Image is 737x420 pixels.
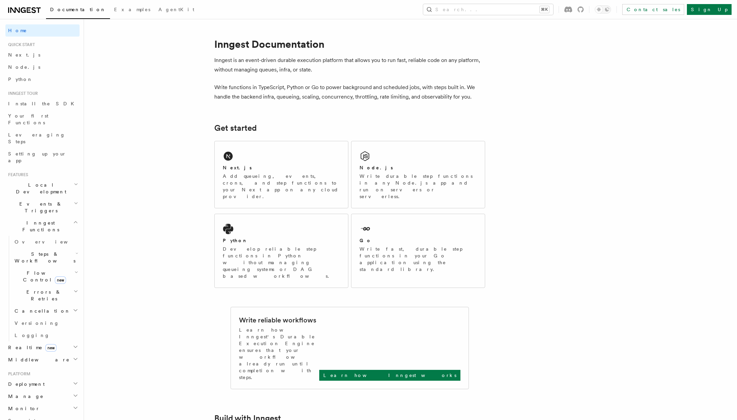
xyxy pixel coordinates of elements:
span: new [45,344,57,352]
p: Develop reliable step functions in Python without managing queueing systems or DAG based workflows. [223,246,340,279]
a: Setting up your app [5,148,80,167]
p: Write functions in TypeScript, Python or Go to power background and scheduled jobs, with steps bu... [214,83,485,102]
span: Node.js [8,64,40,70]
a: Next.jsAdd queueing, events, crons, and step functions to your Next app on any cloud provider. [214,141,348,208]
a: Your first Functions [5,110,80,129]
a: Install the SDK [5,98,80,110]
button: Steps & Workflows [12,248,80,267]
h2: Write reliable workflows [239,315,316,325]
a: Leveraging Steps [5,129,80,148]
span: Features [5,172,28,177]
span: Python [8,77,33,82]
p: Inngest is an event-driven durable execution platform that allows you to run fast, reliable code ... [214,56,485,75]
p: Write fast, durable step functions in your Go application using the standard library. [360,246,477,273]
span: new [55,276,66,284]
button: Middleware [5,354,80,366]
p: Add queueing, events, crons, and step functions to your Next app on any cloud provider. [223,173,340,200]
a: Learn how Inngest works [319,370,460,381]
button: Search...⌘K [423,4,553,15]
a: Node.jsWrite durable step functions in any Node.js app and run on servers or serverless. [351,141,485,208]
span: Versioning [15,320,59,326]
kbd: ⌘K [540,6,549,13]
span: Realtime [5,344,57,351]
p: Write durable step functions in any Node.js app and run on servers or serverless. [360,173,477,200]
a: AgentKit [154,2,198,18]
a: Documentation [46,2,110,19]
button: Manage [5,390,80,402]
h1: Inngest Documentation [214,38,485,50]
a: Home [5,24,80,37]
span: Manage [5,393,44,400]
a: Next.js [5,49,80,61]
a: Python [5,73,80,85]
span: Next.js [8,52,40,58]
span: AgentKit [158,7,194,12]
div: Inngest Functions [5,236,80,341]
span: Middleware [5,356,70,363]
h2: Node.js [360,164,393,171]
a: Contact sales [622,4,684,15]
span: Home [8,27,27,34]
p: Learn how Inngest works [323,372,456,379]
a: PythonDevelop reliable step functions in Python without managing queueing systems or DAG based wo... [214,214,348,288]
span: Inngest tour [5,91,38,96]
span: Events & Triggers [5,201,74,214]
span: Steps & Workflows [12,251,75,264]
h2: Next.js [223,164,252,171]
span: Logging [15,333,50,338]
button: Flow Controlnew [12,267,80,286]
a: Logging [12,329,80,341]
p: Learn how Inngest's Durable Execution Engine ensures that your workflow already run until complet... [239,327,319,381]
button: Realtimenew [5,341,80,354]
span: Examples [114,7,150,12]
button: Cancellation [12,305,80,317]
span: Install the SDK [8,101,78,106]
a: Node.js [5,61,80,73]
a: Versioning [12,317,80,329]
span: Errors & Retries [12,289,73,302]
span: Overview [15,239,84,245]
button: Monitor [5,402,80,415]
a: GoWrite fast, durable step functions in your Go application using the standard library. [351,214,485,288]
span: Inngest Functions [5,219,73,233]
h2: Python [223,237,248,244]
button: Inngest Functions [5,217,80,236]
a: Overview [12,236,80,248]
span: Cancellation [12,308,70,314]
span: Platform [5,371,30,377]
button: Events & Triggers [5,198,80,217]
a: Sign Up [687,4,732,15]
span: Deployment [5,381,45,387]
h2: Go [360,237,372,244]
button: Toggle dark mode [595,5,611,14]
button: Local Development [5,179,80,198]
span: Setting up your app [8,151,66,163]
a: Get started [214,123,257,133]
span: Documentation [50,7,106,12]
span: Flow Control [12,270,74,283]
button: Deployment [5,378,80,390]
span: Quick start [5,42,35,47]
span: Leveraging Steps [8,132,65,144]
span: Your first Functions [8,113,48,125]
a: Examples [110,2,154,18]
span: Local Development [5,182,74,195]
button: Errors & Retries [12,286,80,305]
span: Monitor [5,405,40,412]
